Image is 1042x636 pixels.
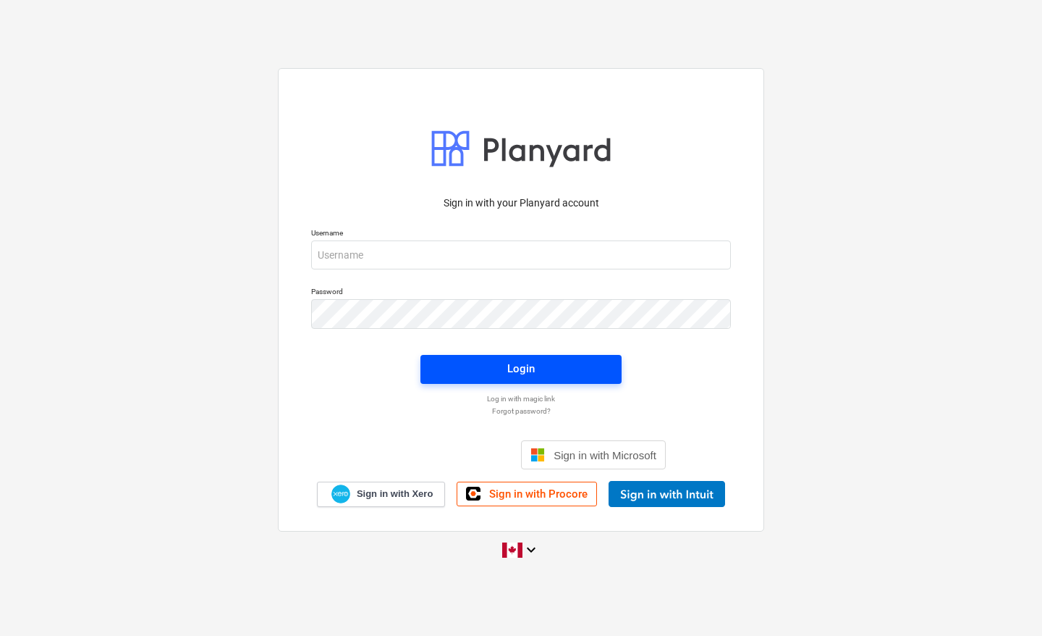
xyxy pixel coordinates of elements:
[457,482,597,506] a: Sign in with Procore
[522,541,540,558] i: keyboard_arrow_down
[507,359,535,378] div: Login
[420,355,622,384] button: Login
[489,488,588,501] span: Sign in with Procore
[357,488,433,501] span: Sign in with Xero
[311,196,731,211] p: Sign in with your Planyard account
[311,240,731,269] input: Username
[331,485,350,504] img: Xero logo
[369,439,517,471] iframe: Sign in with Google Button
[304,394,738,403] a: Log in with magic link
[311,287,731,299] p: Password
[311,228,731,240] p: Username
[317,482,446,507] a: Sign in with Xero
[304,406,738,416] a: Forgot password?
[554,449,656,461] span: Sign in with Microsoft
[530,448,545,462] img: Microsoft logo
